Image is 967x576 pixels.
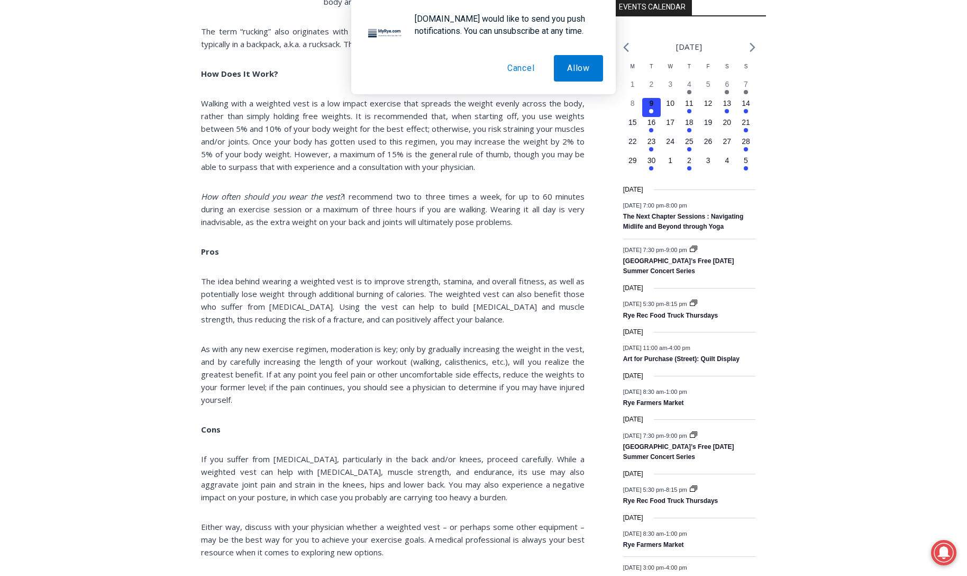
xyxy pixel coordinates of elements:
em: How often should you wear the vest? [201,191,343,202]
em: Has events [687,166,691,170]
button: 21 Has events [736,117,755,136]
p: As with any new exercise regimen, moderation is key; only by gradually increasing the weight in t... [201,343,585,406]
time: 22 [628,137,637,146]
button: 4 [717,155,736,174]
em: Has events [687,128,691,132]
time: 14 [742,99,750,107]
button: 17 [661,117,680,136]
p: The idea behind wearing a weighted vest is to improve strength, stamina, and overall fitness, as ... [201,275,585,326]
button: 16 Has events [642,117,661,136]
span: [DATE] 7:30 pm [623,432,664,438]
time: 26 [704,137,713,146]
time: 20 [723,118,732,127]
time: 23 [647,137,656,146]
p: Either way, discuss with your physician whether a weighted vest – or perhaps some other equipment... [201,520,585,559]
time: 24 [666,137,674,146]
time: - [623,202,687,209]
a: Rye Rec Food Truck Thursdays [623,312,718,320]
button: 19 [699,117,718,136]
time: 15 [628,118,637,127]
a: Rye Farmers Market [623,541,684,550]
img: notification icon [364,13,406,55]
time: [DATE] [623,185,643,195]
a: Intern @ [DOMAIN_NAME] [254,103,513,132]
time: - [623,432,689,438]
span: [DATE] 5:30 pm [623,301,664,307]
time: 3 [706,156,710,165]
button: 22 [623,136,642,155]
button: 15 [623,117,642,136]
strong: Pros [201,246,219,257]
button: 1 [661,155,680,174]
time: [DATE] [623,469,643,479]
span: [DATE] 3:00 pm [623,564,664,571]
time: - [623,388,687,394]
time: [DATE] [623,371,643,381]
em: Has events [687,109,691,113]
time: 17 [666,118,674,127]
time: - [623,301,689,307]
button: 14 Has events [736,98,755,117]
button: 2 Has events [680,155,699,174]
strong: Cons [201,424,221,435]
span: 1:00 pm [666,388,687,394]
span: Intern @ [DOMAIN_NAME] [277,105,490,129]
time: 21 [742,118,750,127]
div: "...watching a master [PERSON_NAME] chef prepare an omakase meal is fascinating dinner theater an... [108,66,150,127]
em: Has events [744,128,748,132]
span: 4:00 pm [666,564,687,571]
em: Has events [649,128,653,132]
div: "At the 10am stand-up meeting, each intern gets a chance to take [PERSON_NAME] and the other inte... [267,1,500,103]
button: 11 Has events [680,98,699,117]
button: 8 [623,98,642,117]
button: 24 [661,136,680,155]
time: 4 [725,156,729,165]
button: 18 Has events [680,117,699,136]
button: Cancel [494,55,548,82]
button: 25 Has events [680,136,699,155]
time: 19 [704,118,713,127]
button: 23 Has events [642,136,661,155]
time: 2 [687,156,691,165]
time: 10 [666,99,674,107]
span: 8:15 pm [666,486,687,492]
time: 13 [723,99,732,107]
time: 28 [742,137,750,146]
em: Has events [687,147,691,151]
button: 26 [699,136,718,155]
a: Rye Farmers Market [623,399,684,408]
time: - [623,564,687,571]
div: [DOMAIN_NAME] would like to send you push notifications. You can unsubscribe at any time. [406,13,603,37]
time: 30 [647,156,656,165]
em: Has events [744,166,748,170]
em: Has events [744,147,748,151]
span: [DATE] 7:00 pm [623,202,664,209]
time: 9 [650,99,654,107]
a: Open Tues. - Sun. [PHONE_NUMBER] [1,106,106,132]
time: - [623,246,689,253]
p: Walking with a weighted vest is a low impact exercise that spreads the weight evenly across the b... [201,97,585,173]
span: Open Tues. - Sun. [PHONE_NUMBER] [3,109,104,149]
button: 28 Has events [736,136,755,155]
time: - [623,345,690,351]
time: [DATE] [623,415,643,425]
button: 29 [623,155,642,174]
span: [DATE] 8:30 am [623,530,664,537]
em: Has events [725,109,729,113]
time: 1 [668,156,672,165]
time: - [623,486,689,492]
a: The Next Chapter Sessions : Navigating Midlife and Beyond through Yoga [623,213,743,231]
a: [GEOGRAPHIC_DATA]’s Free [DATE] Summer Concert Series [623,443,734,462]
a: [GEOGRAPHIC_DATA]’s Free [DATE] Summer Concert Series [623,257,734,276]
time: 12 [704,99,713,107]
time: 5 [744,156,748,165]
button: 3 [699,155,718,174]
p: If you suffer from [MEDICAL_DATA], particularly in the back and/or knees, proceed carefully. Whil... [201,453,585,503]
span: 8:15 pm [666,301,687,307]
button: 12 [699,98,718,117]
time: - [623,530,687,537]
span: [DATE] 8:30 am [623,388,664,394]
time: [DATE] [623,513,643,523]
span: 4:00 pm [669,345,690,351]
em: Has events [744,109,748,113]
